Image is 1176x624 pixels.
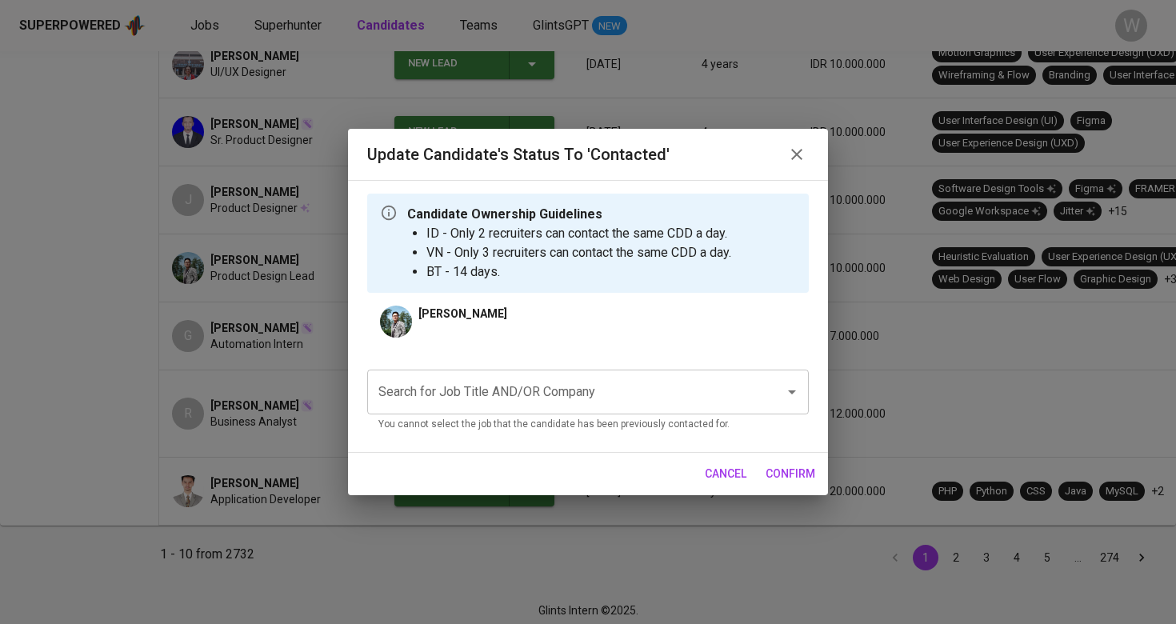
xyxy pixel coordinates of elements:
h6: Update Candidate's Status to 'Contacted' [367,142,670,167]
button: Open [781,381,803,403]
li: ID - Only 2 recruiters can contact the same CDD a day. [426,224,731,243]
p: You cannot select the job that the candidate has been previously contacted for. [378,417,798,433]
p: [PERSON_NAME] [418,306,507,322]
span: confirm [766,464,815,484]
span: cancel [705,464,746,484]
li: BT - 14 days. [426,262,731,282]
p: Candidate Ownership Guidelines [407,205,731,224]
button: confirm [759,459,822,489]
button: cancel [698,459,753,489]
li: VN - Only 3 recruiters can contact the same CDD a day. [426,243,731,262]
img: 01dc8b179251c6a995d760c0a5aa6eec.jpeg [380,306,412,338]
